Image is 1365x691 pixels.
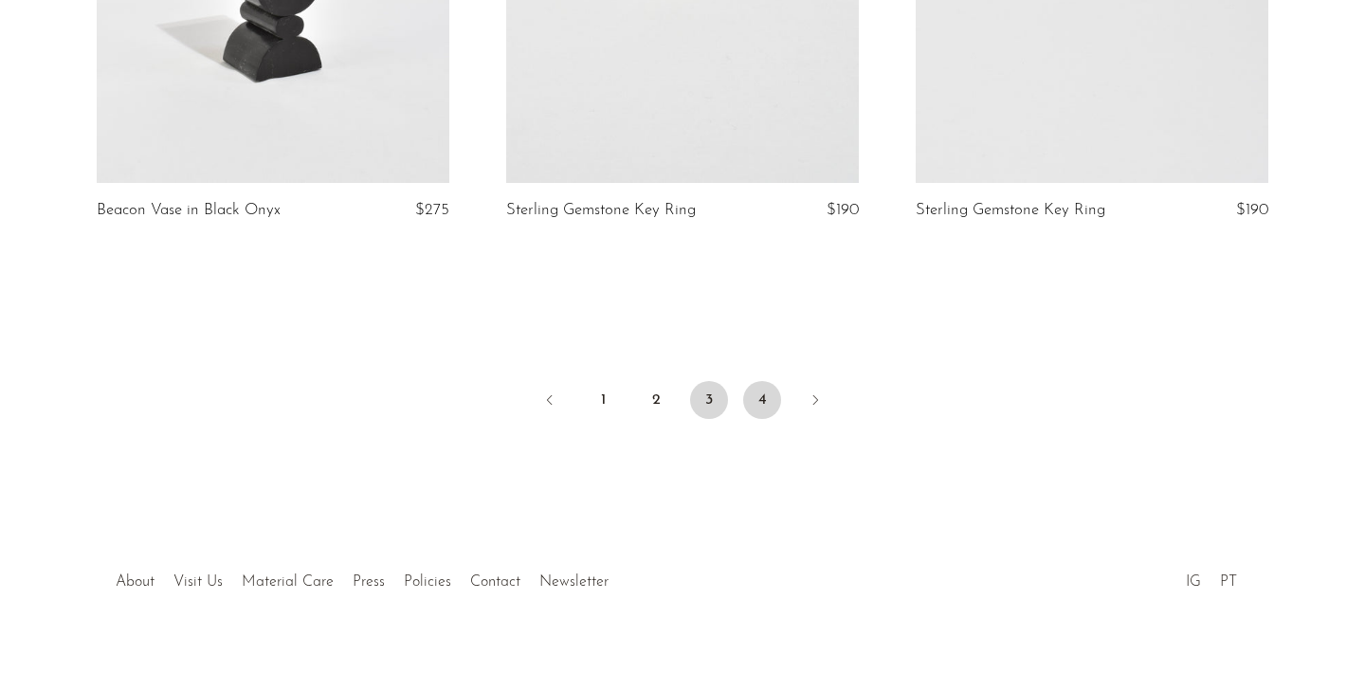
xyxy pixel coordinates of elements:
a: 1 [584,381,622,419]
a: Policies [404,574,451,590]
a: 4 [743,381,781,419]
span: $190 [1236,202,1268,218]
a: Material Care [242,574,334,590]
a: Beacon Vase in Black Onyx [97,202,281,219]
a: PT [1220,574,1237,590]
a: Sterling Gemstone Key Ring [916,202,1105,219]
ul: Quick links [106,559,618,595]
a: About [116,574,155,590]
a: Previous [531,381,569,423]
span: $190 [827,202,859,218]
ul: Social Medias [1176,559,1247,595]
a: Press [353,574,385,590]
a: Sterling Gemstone Key Ring [506,202,696,219]
a: IG [1186,574,1201,590]
a: 2 [637,381,675,419]
span: $275 [415,202,449,218]
a: Next [796,381,834,423]
a: Contact [470,574,520,590]
span: 3 [690,381,728,419]
a: Visit Us [173,574,223,590]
